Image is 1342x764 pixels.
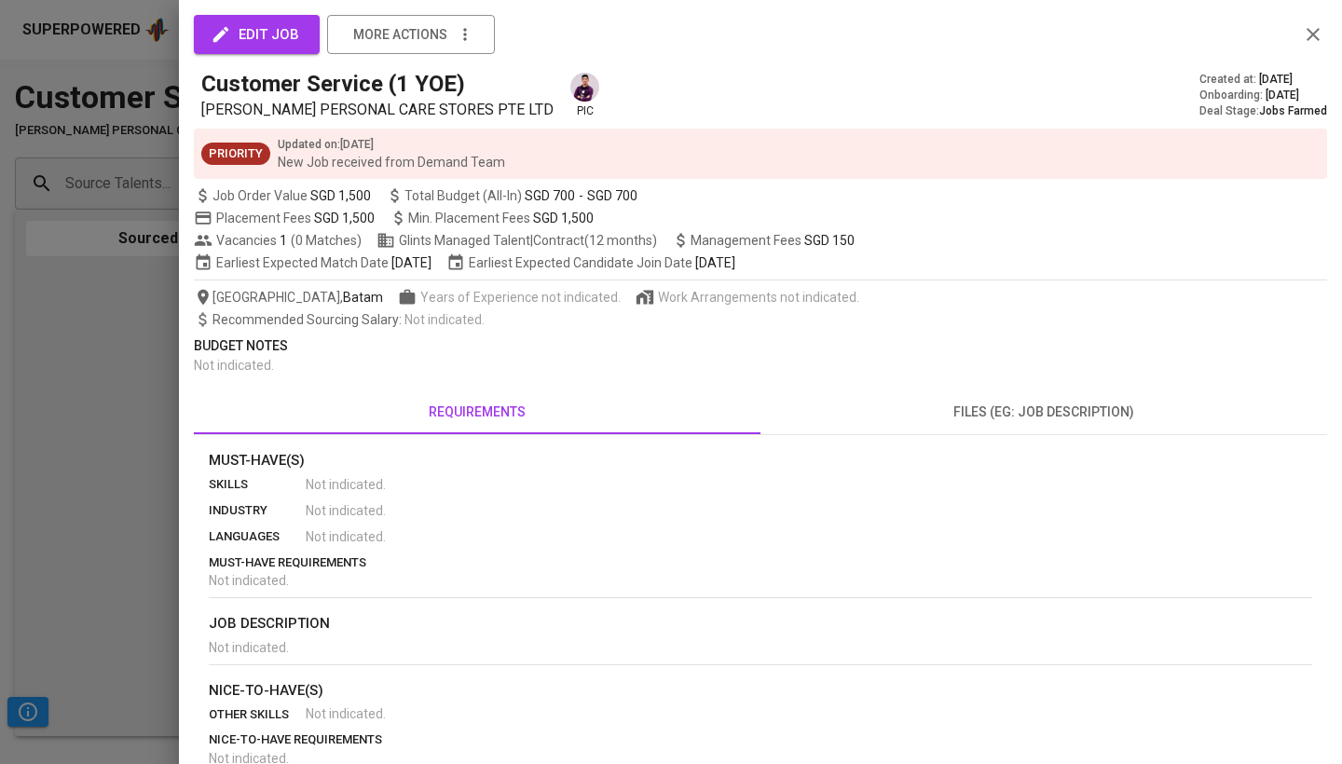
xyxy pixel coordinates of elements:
span: more actions [353,23,447,47]
span: - [579,186,583,205]
span: Not indicated . [306,475,386,494]
span: Work Arrangements not indicated. [658,288,859,307]
span: Recommended Sourcing Salary : [212,312,404,327]
span: Priority [201,145,270,163]
span: Not indicated . [209,573,289,588]
div: Onboarding : [1199,88,1327,103]
span: Not indicated . [306,501,386,520]
p: industry [209,501,306,520]
div: pic [568,71,601,119]
button: edit job [194,15,320,54]
span: edit job [214,22,299,47]
p: skills [209,475,306,494]
span: files (eg: job description) [772,401,1316,424]
p: Budget Notes [194,336,1327,356]
p: Updated on : [DATE] [278,136,505,153]
span: Min. Placement Fees [408,211,594,225]
p: must-have requirements [209,553,1312,572]
p: New Job received from Demand Team [278,153,505,171]
span: SGD 150 [804,233,855,248]
span: Glints Managed Talent | Contract (12 months) [377,231,657,250]
span: SGD 700 [587,186,637,205]
span: Total Budget (All-In) [386,186,637,205]
span: Vacancies ( 0 Matches ) [194,231,362,250]
p: languages [209,527,306,546]
span: Batam [343,288,383,307]
span: [GEOGRAPHIC_DATA] , [194,288,383,307]
p: other skills [209,705,306,724]
div: Created at : [1199,72,1327,88]
span: SGD 700 [525,186,575,205]
span: Years of Experience not indicated. [420,288,621,307]
span: Earliest Expected Match Date [194,253,431,272]
span: SGD 1,500 [533,211,594,225]
p: Must-Have(s) [209,450,1312,471]
span: [DATE] [695,253,735,272]
p: job description [209,613,1312,634]
span: Jobs Farmed [1259,104,1327,117]
span: Job Order Value [194,186,371,205]
span: Not indicated . [306,527,386,546]
span: Management Fees [691,233,855,248]
span: Not indicated . [194,358,274,373]
h5: Customer Service (1 YOE) [201,69,465,99]
span: [DATE] [1266,88,1299,103]
span: Placement Fees [216,211,375,225]
span: requirements [205,401,749,424]
span: [DATE] [391,253,431,272]
span: SGD 1,500 [310,186,371,205]
span: Earliest Expected Candidate Join Date [446,253,735,272]
button: more actions [327,15,495,54]
p: nice-to-have(s) [209,680,1312,702]
span: Not indicated . [404,312,485,327]
span: SGD 1,500 [314,211,375,225]
span: [PERSON_NAME] PERSONAL CARE STORES PTE LTD [201,101,554,118]
div: Deal Stage : [1199,103,1327,119]
img: erwin@glints.com [570,73,599,102]
span: Not indicated . [209,640,289,655]
span: [DATE] [1259,72,1293,88]
span: Not indicated . [306,704,386,723]
p: nice-to-have requirements [209,730,1312,749]
span: 1 [277,231,287,250]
